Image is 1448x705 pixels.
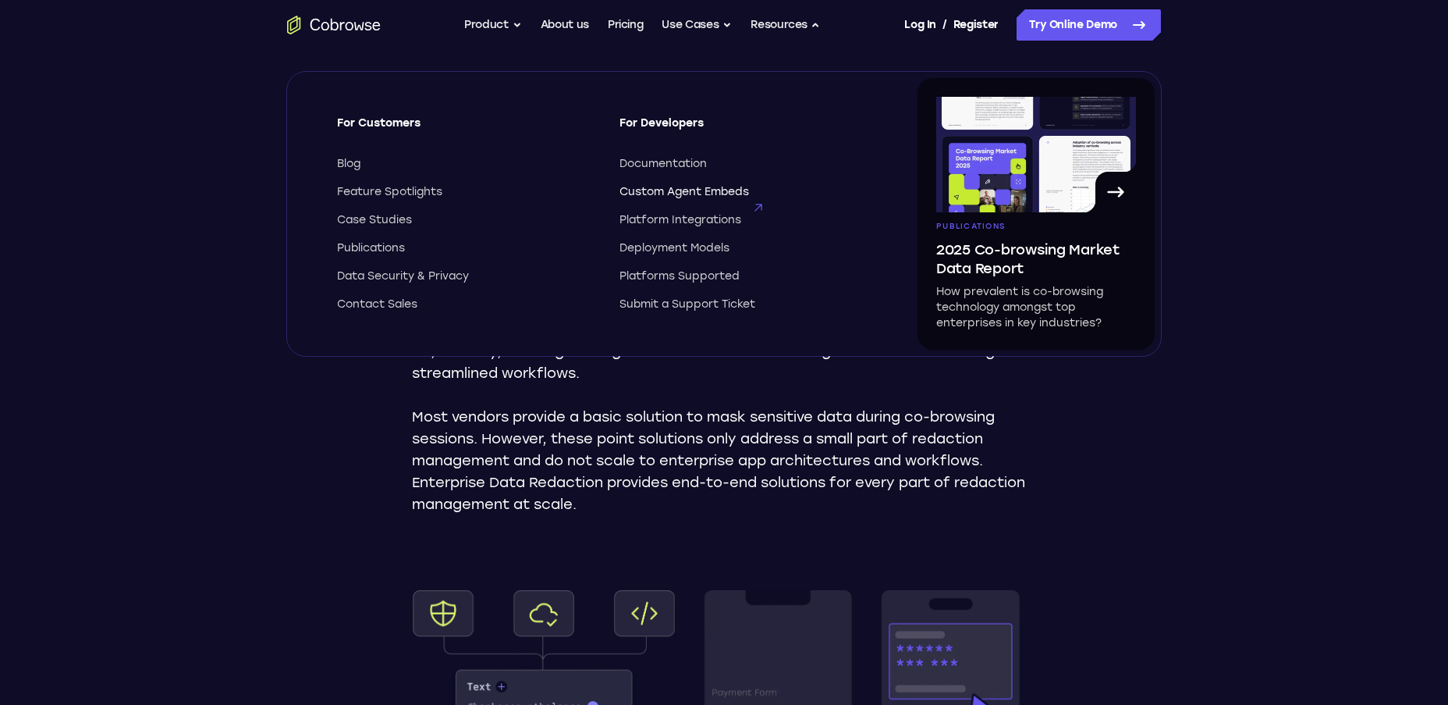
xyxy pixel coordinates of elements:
[1017,9,1161,41] a: Try Online Demo
[337,297,591,312] a: Contact Sales
[619,269,740,284] span: Platforms Supported
[953,9,999,41] a: Register
[619,297,755,312] span: Submit a Support Ticket
[412,406,1036,515] p: Most vendors provide a basic solution to mask sensitive data during co-browsing sessions. However...
[936,240,1136,278] span: 2025 Co-browsing Market Data Report
[337,184,591,200] a: Feature Spotlights
[337,156,360,172] span: Blog
[619,156,874,172] a: Documentation
[619,240,874,256] a: Deployment Models
[619,269,874,284] a: Platforms Supported
[541,9,589,41] a: About us
[904,9,935,41] a: Log In
[337,116,591,144] span: For Customers
[337,269,591,284] a: Data Security & Privacy
[619,184,749,200] span: Custom Agent Embeds
[751,9,821,41] button: Resources
[337,212,591,228] a: Case Studies
[287,16,381,34] a: Go to the home page
[337,297,417,312] span: Contact Sales
[619,297,874,312] a: Submit a Support Ticket
[936,97,1136,212] img: A page from the browsing market ebook
[337,184,442,200] span: Feature Spotlights
[619,156,707,172] span: Documentation
[936,284,1136,331] p: How prevalent is co-browsing technology amongst top enterprises in key industries?
[936,222,1005,231] span: Publications
[619,116,874,144] span: For Developers
[337,240,405,256] span: Publications
[608,9,644,41] a: Pricing
[619,212,874,228] a: Platform Integrations
[337,269,469,284] span: Data Security & Privacy
[464,9,522,41] button: Product
[619,240,729,256] span: Deployment Models
[619,212,741,228] span: Platform Integrations
[942,16,947,34] span: /
[662,9,732,41] button: Use Cases
[337,156,591,172] a: Blog
[337,212,412,228] span: Case Studies
[619,184,874,200] a: Custom Agent Embeds
[337,240,591,256] a: Publications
